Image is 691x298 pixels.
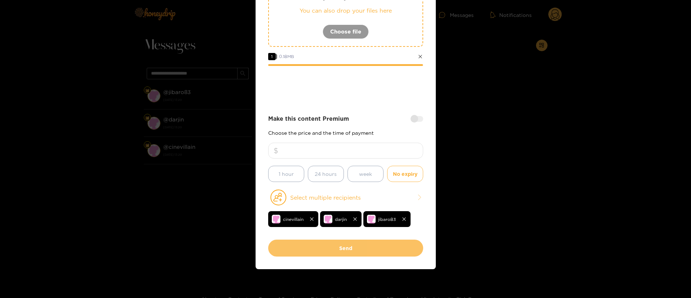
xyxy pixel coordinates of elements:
button: Select multiple recipients [268,189,423,206]
button: No expiry [387,166,423,182]
span: 24 hours [315,170,337,178]
span: darjin [335,215,347,223]
span: cinevillain [283,215,304,223]
strong: Make this content Premium [268,115,349,123]
span: No expiry [393,170,417,178]
img: no-avatar.png [367,215,376,223]
p: You can also drop your files here [283,6,408,15]
span: 0.18 MB [279,54,294,59]
img: no-avatar.png [272,215,280,223]
span: 1 hour [279,170,294,178]
p: Choose the price and the time of payment [268,130,423,135]
span: week [359,170,372,178]
button: Choose file [323,25,369,39]
span: 1 [268,53,275,60]
button: 1 hour [268,166,304,182]
button: 24 hours [308,166,344,182]
img: no-avatar.png [324,215,332,223]
button: Send [268,240,423,257]
button: week [347,166,384,182]
span: jibaro83 [378,215,396,223]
